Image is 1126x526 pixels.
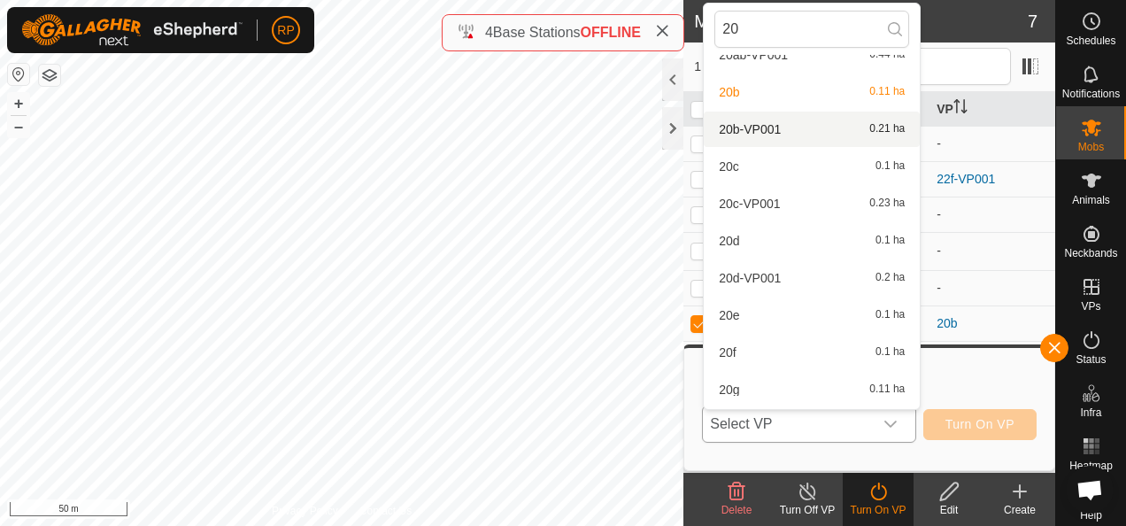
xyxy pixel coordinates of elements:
[719,309,739,321] span: 20e
[704,298,920,333] li: 20e
[1080,407,1101,418] span: Infra
[704,112,920,147] li: 20b-VP001
[1072,195,1110,205] span: Animals
[929,232,1055,270] td: -
[704,149,920,184] li: 20c
[719,346,736,359] span: 20f
[869,197,905,210] span: 0.23 ha
[581,25,641,40] span: OFFLINE
[719,383,739,396] span: 20g
[703,406,872,442] span: Select VP
[937,172,995,186] a: 22f-VP001
[1076,354,1106,365] span: Status
[1066,466,1114,514] div: Open chat
[704,74,920,110] li: 20b
[704,260,920,296] li: 20d-VP001
[721,504,752,516] span: Delete
[843,502,914,518] div: Turn On VP
[875,346,905,359] span: 0.1 ha
[272,503,338,519] a: Privacy Policy
[875,309,905,321] span: 0.1 ha
[1062,89,1120,99] span: Notifications
[704,37,920,73] li: 20ab-VP001
[1064,248,1117,259] span: Neckbands
[704,223,920,259] li: 20d
[869,86,905,98] span: 0.11 ha
[277,21,294,40] span: RP
[984,502,1055,518] div: Create
[719,49,788,61] span: 20ab-VP001
[359,503,412,519] a: Contact Us
[704,335,920,370] li: 20f
[1081,301,1100,312] span: VPs
[1080,510,1102,521] span: Help
[8,93,29,114] button: +
[945,417,1014,431] span: Turn On VP
[719,235,739,247] span: 20d
[719,197,780,210] span: 20c-VP001
[875,160,905,173] span: 0.1 ha
[873,406,908,442] div: dropdown trigger
[1066,35,1115,46] span: Schedules
[719,123,781,135] span: 20b-VP001
[869,49,905,61] span: 0.44 ha
[929,197,1055,232] td: -
[694,58,796,76] span: 1 selected
[929,126,1055,161] td: -
[493,25,581,40] span: Base Stations
[929,270,1055,306] td: -
[719,160,739,173] span: 20c
[8,116,29,137] button: –
[869,123,905,135] span: 0.21 ha
[719,86,739,98] span: 20b
[719,272,781,284] span: 20d-VP001
[8,64,29,85] button: Reset Map
[914,502,984,518] div: Edit
[714,11,909,48] input: Search
[869,383,905,396] span: 0.11 ha
[704,372,920,407] li: 20g
[694,11,1028,32] h2: Mobs
[937,316,957,330] a: 20b
[1078,142,1104,152] span: Mobs
[704,186,920,221] li: 20c-VP001
[923,409,1037,440] button: Turn On VP
[39,65,60,86] button: Map Layers
[1028,8,1037,35] span: 7
[21,14,243,46] img: Gallagher Logo
[929,92,1055,127] th: VP
[1069,460,1113,471] span: Heatmap
[875,272,905,284] span: 0.2 ha
[953,102,968,116] p-sorticon: Activate to sort
[772,502,843,518] div: Turn Off VP
[485,25,493,40] span: 4
[875,235,905,247] span: 0.1 ha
